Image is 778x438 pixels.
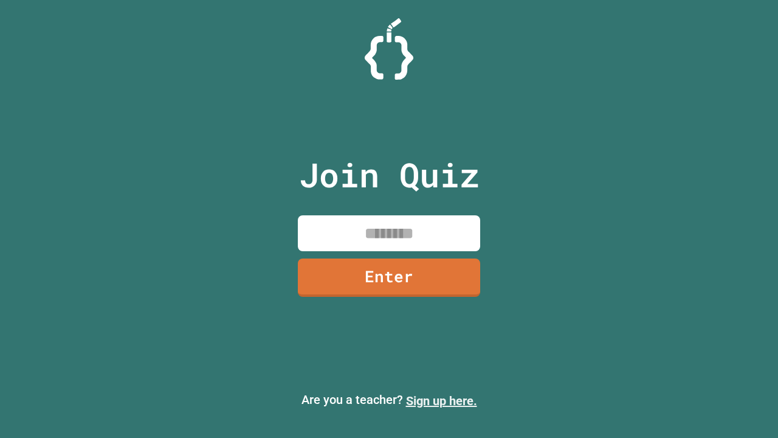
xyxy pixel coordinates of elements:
iframe: chat widget [727,389,766,426]
a: Sign up here. [406,394,477,408]
iframe: chat widget [677,336,766,388]
p: Join Quiz [299,150,480,200]
a: Enter [298,259,480,297]
p: Are you a teacher? [10,391,768,410]
img: Logo.svg [365,18,413,80]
